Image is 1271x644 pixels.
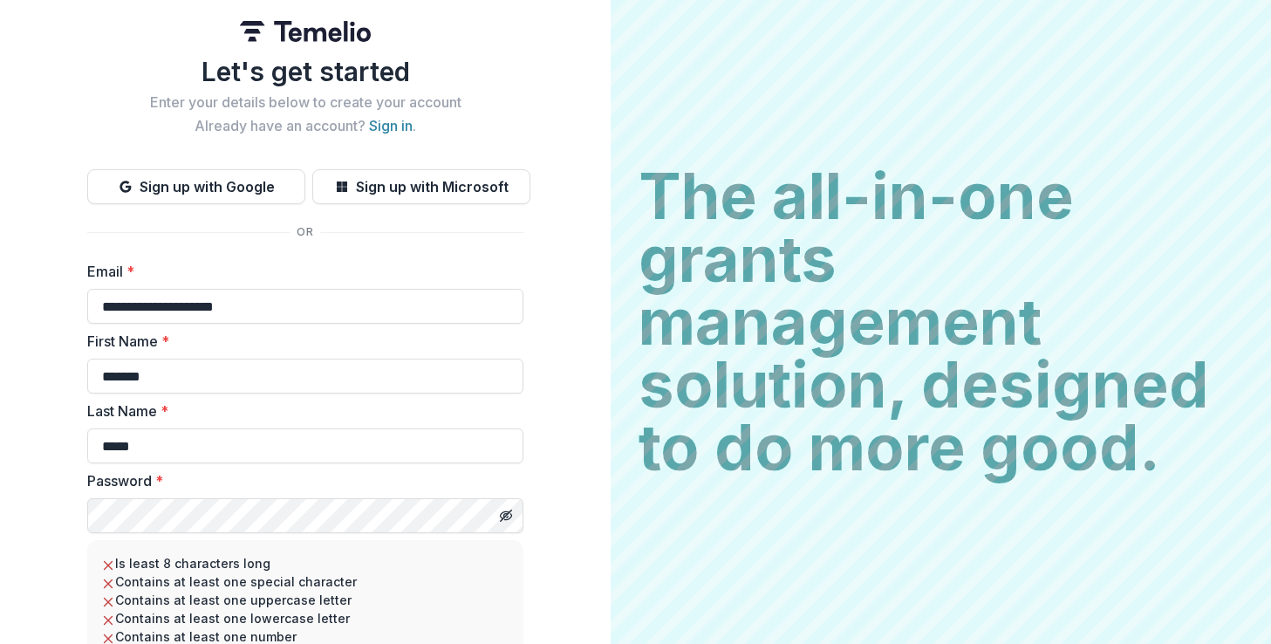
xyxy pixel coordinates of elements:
img: Temelio [240,21,371,42]
li: Contains at least one lowercase letter [101,609,509,627]
li: Contains at least one special character [101,572,509,591]
label: Last Name [87,401,513,421]
h2: Already have an account? . [87,118,523,134]
label: Email [87,261,513,282]
h1: Let's get started [87,56,523,87]
a: Sign in [369,117,413,134]
button: Sign up with Microsoft [312,169,530,204]
li: Contains at least one uppercase letter [101,591,509,609]
label: Password [87,470,513,491]
button: Sign up with Google [87,169,305,204]
h2: Enter your details below to create your account [87,94,523,111]
li: Is least 8 characters long [101,554,509,572]
label: First Name [87,331,513,352]
button: Toggle password visibility [492,502,520,530]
